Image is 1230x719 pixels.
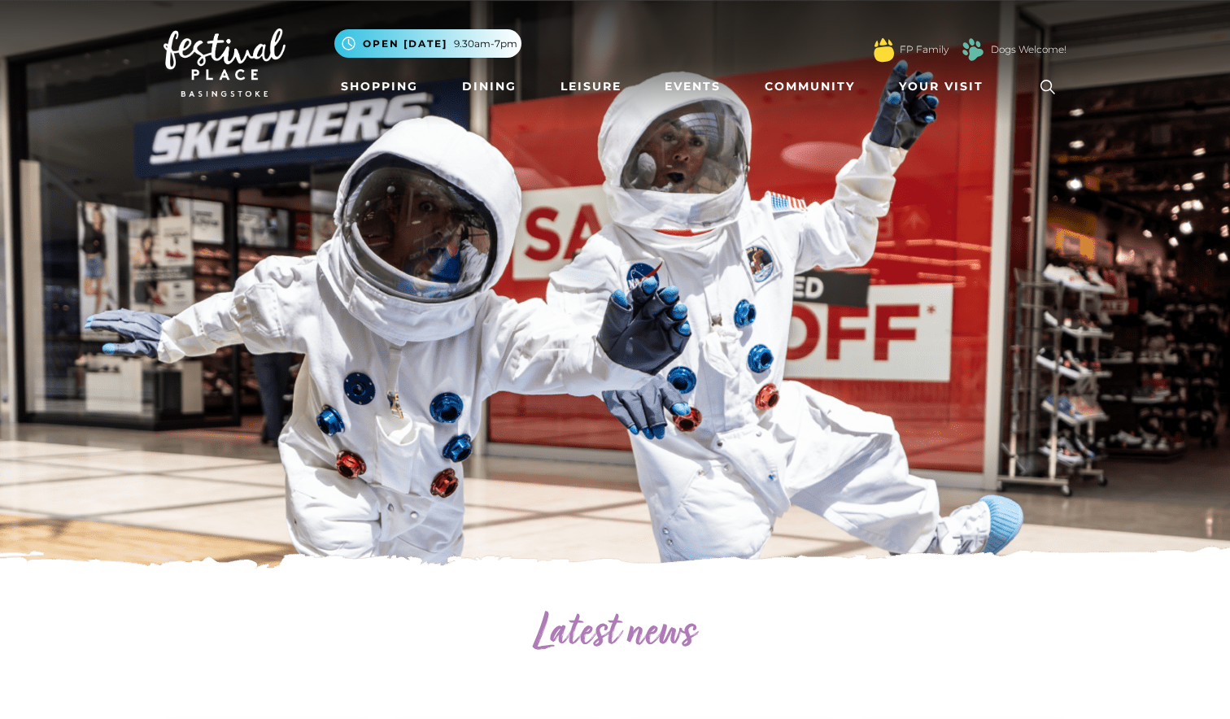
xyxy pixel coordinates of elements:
[164,28,286,97] img: Festival Place Logo
[892,72,998,102] a: Your Visit
[334,72,425,102] a: Shopping
[899,78,984,95] span: Your Visit
[658,72,727,102] a: Events
[164,608,1066,660] h2: Latest news
[991,42,1066,57] a: Dogs Welcome!
[554,72,628,102] a: Leisure
[758,72,861,102] a: Community
[454,37,517,51] span: 9.30am-7pm
[900,42,949,57] a: FP Family
[334,29,521,58] button: Open [DATE] 9.30am-7pm
[363,37,447,51] span: Open [DATE]
[456,72,523,102] a: Dining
